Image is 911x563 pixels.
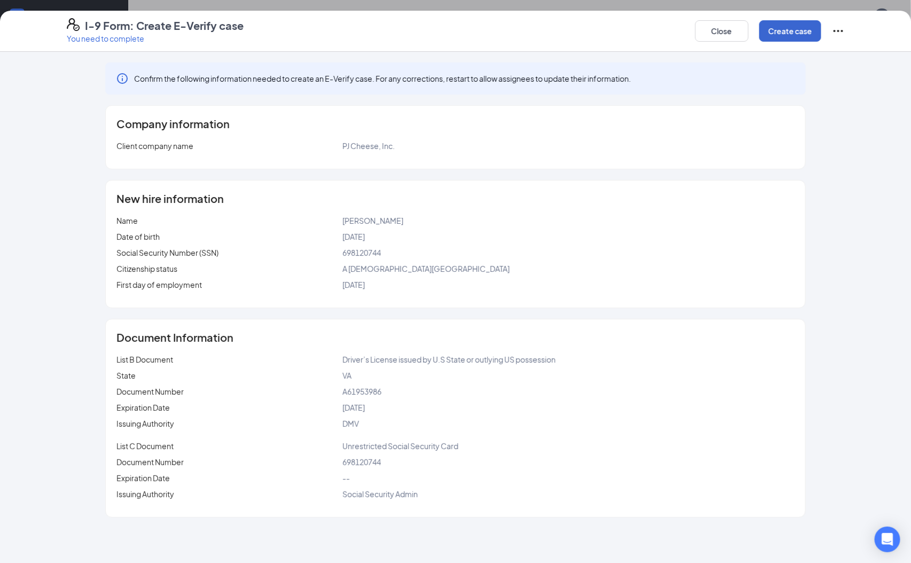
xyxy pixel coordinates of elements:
[342,489,418,499] span: Social Security Admin
[695,20,749,42] button: Close
[342,264,510,273] span: A [DEMOGRAPHIC_DATA][GEOGRAPHIC_DATA]
[116,441,174,451] span: List C Document
[116,264,177,273] span: Citizenship status
[342,403,365,412] span: [DATE]
[342,141,395,151] span: PJ Cheese, Inc.
[116,280,202,290] span: First day of employment
[342,473,350,483] span: --
[342,371,352,380] span: VA
[116,232,160,241] span: Date of birth
[116,193,224,204] span: New hire information
[116,141,193,151] span: Client company name
[116,371,136,380] span: State
[342,248,381,257] span: 698120744
[116,72,129,85] svg: Info
[342,232,365,241] span: [DATE]
[116,387,184,396] span: Document Number
[116,332,233,343] span: Document Information
[85,18,244,33] h4: I-9 Form: Create E-Verify case
[342,355,556,364] span: Driver’s License issued by U.S State or outlying US possession
[116,119,230,129] span: Company information
[116,489,174,499] span: Issuing Authority
[116,216,138,225] span: Name
[342,419,359,428] span: DMV
[342,280,365,290] span: [DATE]
[832,25,845,37] svg: Ellipses
[342,216,403,225] span: [PERSON_NAME]
[67,18,80,31] svg: FormI9EVerifyIcon
[116,355,173,364] span: List B Document
[134,73,631,84] span: Confirm the following information needed to create an E-Verify case. For any corrections, restart...
[116,403,170,412] span: Expiration Date
[116,248,219,257] span: Social Security Number (SSN)
[116,457,184,467] span: Document Number
[342,441,458,451] span: Unrestricted Social Security Card
[116,473,170,483] span: Expiration Date
[759,20,821,42] button: Create case
[342,387,381,396] span: A61953986
[342,457,381,467] span: 698120744
[116,419,174,428] span: Issuing Authority
[67,33,244,44] p: You need to complete
[875,527,900,552] div: Open Intercom Messenger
